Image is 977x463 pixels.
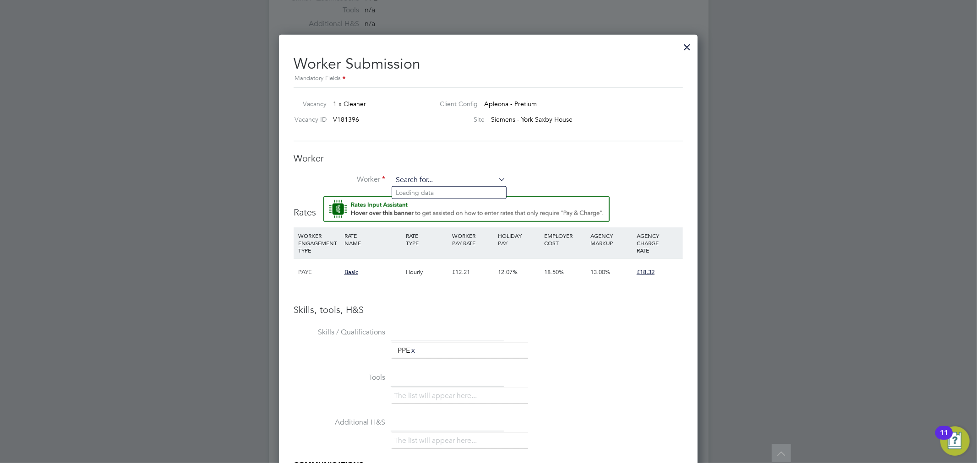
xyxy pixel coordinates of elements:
[296,259,342,285] div: PAYE
[294,152,683,164] h3: Worker
[294,373,385,382] label: Tools
[491,115,573,124] span: Siemens - York Saxby House
[294,175,385,184] label: Worker
[294,304,683,316] h3: Skills, tools, H&S
[544,268,564,276] span: 18.50%
[637,268,655,276] span: £18.32
[333,115,359,124] span: V181396
[342,227,404,251] div: RATE NAME
[498,268,518,276] span: 12.07%
[496,227,542,251] div: HOLIDAY PAY
[294,418,385,427] label: Additional H&S
[634,227,681,258] div: AGENCY CHARGE RATE
[394,345,420,357] li: PPE
[294,328,385,337] label: Skills / Qualifications
[940,426,970,456] button: Open Resource Center, 11 new notifications
[296,227,342,258] div: WORKER ENGAGEMENT TYPE
[333,100,366,108] span: 1 x Cleaner
[404,227,450,251] div: RATE TYPE
[394,390,480,402] li: The list will appear here...
[450,259,496,285] div: £12.21
[433,115,485,124] label: Site
[393,173,506,187] input: Search for...
[294,74,683,84] div: Mandatory Fields
[542,227,588,251] div: EMPLOYER COST
[485,100,537,108] span: Apleona - Pretium
[590,268,610,276] span: 13.00%
[404,259,450,285] div: Hourly
[323,196,610,222] button: Rate Assistant
[290,115,327,124] label: Vacancy ID
[940,433,948,445] div: 11
[392,187,506,199] li: Loading data
[290,100,327,108] label: Vacancy
[344,268,358,276] span: Basic
[294,196,683,218] h3: Rates
[294,48,683,84] h2: Worker Submission
[394,435,480,447] li: The list will appear here...
[588,227,634,251] div: AGENCY MARKUP
[433,100,478,108] label: Client Config
[410,345,416,356] a: x
[450,227,496,251] div: WORKER PAY RATE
